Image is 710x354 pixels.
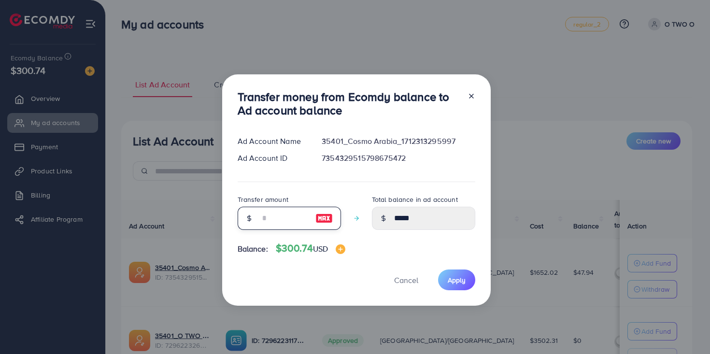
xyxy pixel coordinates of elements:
img: image [336,244,345,254]
h4: $300.74 [276,242,346,255]
span: Cancel [394,275,418,285]
div: Ad Account Name [230,136,314,147]
span: Balance: [238,243,268,255]
label: Total balance in ad account [372,195,458,204]
div: 35401_Cosmo Arabia_1712313295997 [314,136,483,147]
label: Transfer amount [238,195,288,204]
iframe: Chat [669,311,703,347]
img: image [315,212,333,224]
button: Apply [438,269,475,290]
div: 7354329515798675472 [314,153,483,164]
span: Apply [448,275,466,285]
h3: Transfer money from Ecomdy balance to Ad account balance [238,90,460,118]
span: USD [313,243,328,254]
div: Ad Account ID [230,153,314,164]
button: Cancel [382,269,430,290]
